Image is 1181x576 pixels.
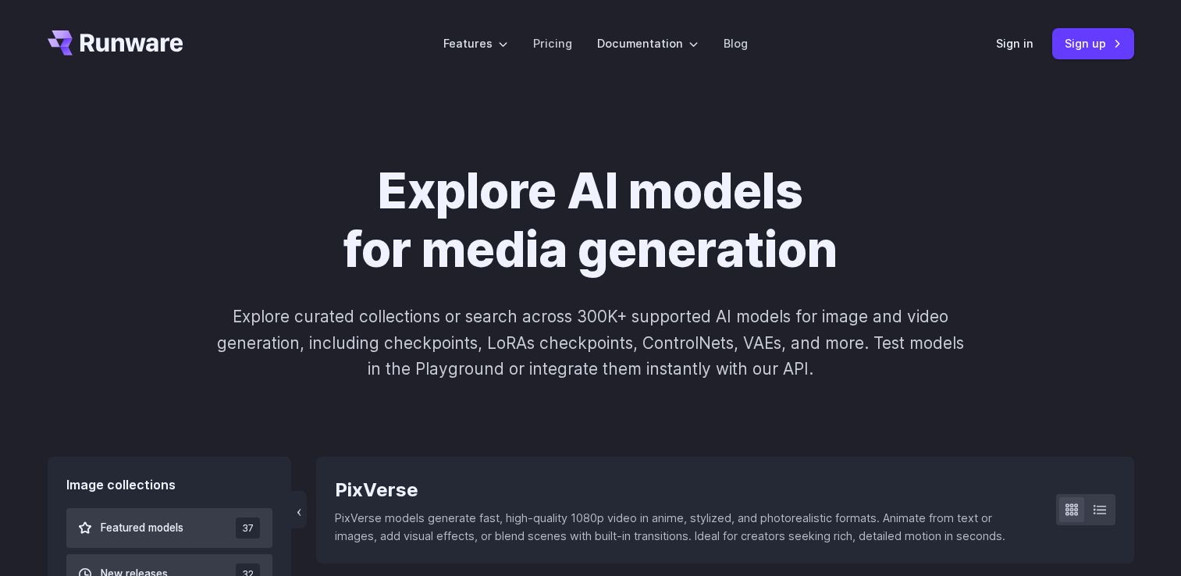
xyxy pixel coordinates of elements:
label: Documentation [597,34,699,52]
span: Featured models [101,520,183,537]
label: Features [443,34,508,52]
a: Sign up [1052,28,1134,59]
button: Featured models 37 [66,508,273,548]
div: Image collections [66,475,273,496]
a: Pricing [533,34,572,52]
div: PixVerse [335,475,1030,505]
button: ‹ [291,491,307,528]
a: Go to / [48,30,183,55]
span: 37 [236,517,260,539]
p: PixVerse models generate fast, high-quality 1080p video in anime, stylized, and photorealistic fo... [335,509,1030,545]
p: Explore curated collections or search across 300K+ supported AI models for image and video genera... [210,304,970,382]
a: Sign in [996,34,1033,52]
h1: Explore AI models for media generation [156,162,1026,279]
a: Blog [724,34,748,52]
